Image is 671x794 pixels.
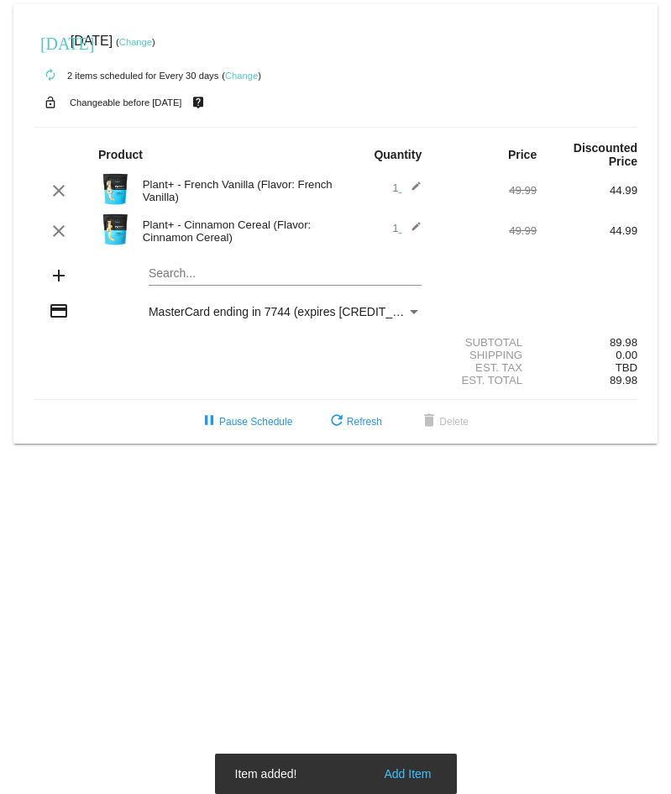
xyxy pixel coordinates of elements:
div: 49.99 [436,184,537,197]
small: Changeable before [DATE] [70,97,182,108]
mat-select: Payment Method [149,305,422,318]
button: Add Item [379,765,436,782]
span: Delete [419,416,469,428]
span: 1 [392,181,422,194]
div: Plant+ - French Vanilla (Flavor: French Vanilla) [134,178,336,203]
mat-icon: lock_open [40,92,60,113]
div: 89.98 [537,336,637,349]
span: Refresh [327,416,382,428]
mat-icon: edit [401,221,422,241]
mat-icon: edit [401,181,422,201]
input: Search... [149,267,422,281]
button: Refresh [313,407,396,437]
small: ( ) [222,71,261,81]
mat-icon: credit_card [49,301,69,321]
div: Plant+ - Cinnamon Cereal (Flavor: Cinnamon Cereal) [134,218,336,244]
mat-icon: add [49,266,69,286]
strong: Price [508,148,537,161]
mat-icon: refresh [327,412,347,432]
div: Subtotal [436,336,537,349]
div: Shipping [436,349,537,361]
span: 89.98 [610,374,637,386]
small: ( ) [116,37,155,47]
span: TBD [616,361,637,374]
mat-icon: [DATE] [40,32,60,52]
span: 1 [392,222,422,234]
strong: Quantity [374,148,422,161]
strong: Product [98,148,143,161]
a: Change [119,37,152,47]
span: Pause Schedule [199,416,292,428]
button: Pause Schedule [186,407,306,437]
div: 49.99 [436,224,537,237]
div: Est. Tax [436,361,537,374]
mat-icon: autorenew [40,66,60,86]
mat-icon: delete [419,412,439,432]
a: Change [225,71,258,81]
simple-snack-bar: Item added! [235,765,437,782]
div: 44.99 [537,224,637,237]
small: 2 items scheduled for Every 30 days [34,71,218,81]
span: 0.00 [616,349,637,361]
mat-icon: pause [199,412,219,432]
mat-icon: clear [49,181,69,201]
strong: Discounted Price [574,141,637,168]
div: Est. Total [436,374,537,386]
div: 44.99 [537,184,637,197]
button: Delete [406,407,482,437]
mat-icon: clear [49,221,69,241]
img: Image-1-Carousel-Plant-Cinamon-Cereal-1000x1000-Transp.png [98,213,132,246]
span: MasterCard ending in 7744 (expires [CREDIT_CARD_DATA]) [149,305,469,318]
mat-icon: live_help [188,92,208,113]
img: Image-1-Carousel-Plant-Vanilla-no-badge-Transp.png [98,172,132,206]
